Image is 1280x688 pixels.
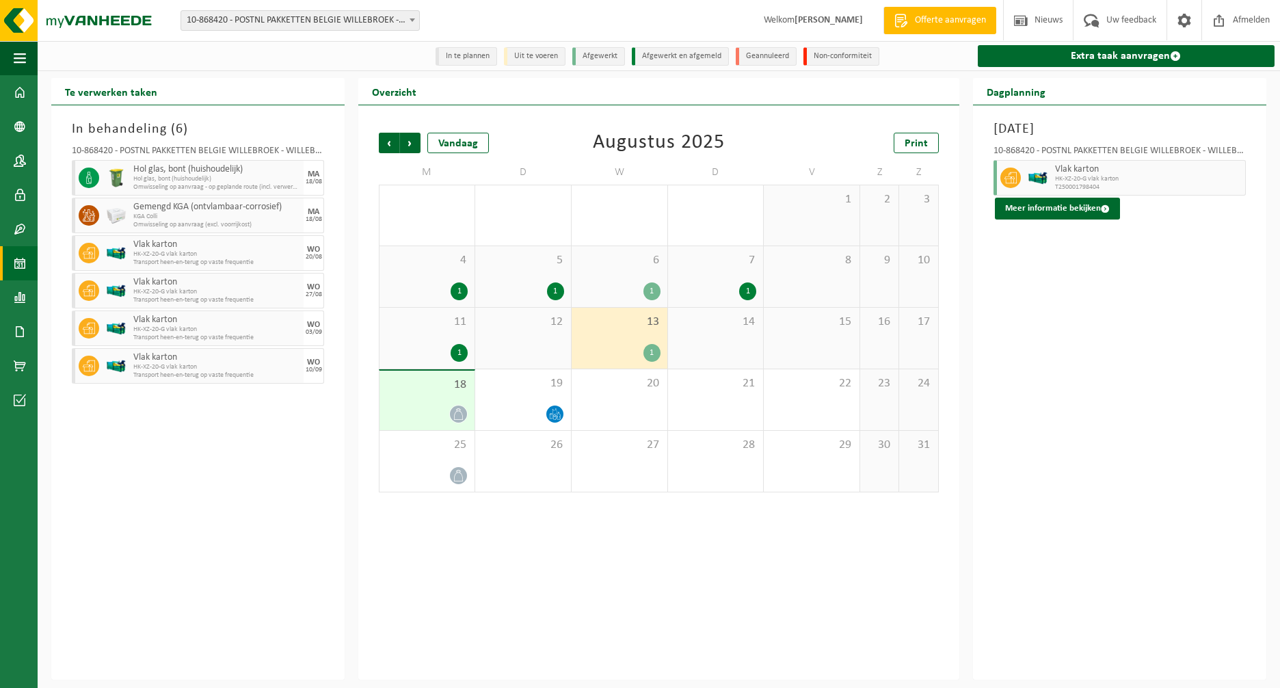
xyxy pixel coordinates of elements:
h2: Overzicht [358,78,430,105]
span: Offerte aanvragen [911,14,989,27]
span: 11 [386,315,468,330]
div: MA [308,208,319,216]
h2: Dagplanning [973,78,1059,105]
h3: In behandeling ( ) [72,119,324,140]
span: HK-XZ-20-G vlak karton [133,288,300,296]
span: 8 [771,253,853,268]
span: 28 [675,438,757,453]
span: Hol glas, bont (huishoudelijk) [133,175,300,183]
span: 9 [867,253,892,268]
span: Gemengd KGA (ontvlambaar-corrosief) [133,202,300,213]
img: HK-XZ-20-GN-12 [106,280,126,301]
span: Vlak karton [133,315,300,326]
td: W [572,160,668,185]
span: Vorige [379,133,399,153]
td: D [668,160,764,185]
img: HK-XZ-20-GN-12 [106,243,126,263]
div: 10-868420 - POSTNL PAKKETTEN BELGIE WILLEBROEK - WILLEBROEK [994,146,1246,160]
li: In te plannen [436,47,497,66]
div: 10/09 [306,367,322,373]
div: WO [307,246,320,254]
div: 1 [643,344,661,362]
span: 6 [176,122,183,136]
span: 22 [771,376,853,391]
span: HK-XZ-20-G vlak karton [1055,175,1242,183]
span: 25 [386,438,468,453]
span: HK-XZ-20-G vlak karton [133,326,300,334]
span: 13 [578,315,661,330]
span: HK-XZ-20-G vlak karton [133,363,300,371]
div: 18/08 [306,216,322,223]
span: 18 [386,378,468,393]
span: 16 [867,315,892,330]
span: 10-868420 - POSTNL PAKKETTEN BELGIE WILLEBROEK - WILLEBROEK [181,10,420,31]
span: 17 [906,315,931,330]
span: 7 [675,253,757,268]
span: Vlak karton [133,277,300,288]
div: WO [307,283,320,291]
span: Transport heen-en-terug op vaste frequentie [133,334,300,342]
img: PB-LB-0680-HPE-GY-02 [106,205,126,226]
img: HK-XZ-20-GN-12 [1028,168,1048,188]
td: Z [860,160,899,185]
span: 5 [482,253,564,268]
span: 15 [771,315,853,330]
div: 03/09 [306,329,322,336]
span: 19 [482,376,564,391]
div: WO [307,358,320,367]
li: Non-conformiteit [803,47,879,66]
span: 21 [675,376,757,391]
span: 10-868420 - POSTNL PAKKETTEN BELGIE WILLEBROEK - WILLEBROEK [181,11,419,30]
strong: [PERSON_NAME] [795,15,863,25]
span: 24 [906,376,931,391]
button: Meer informatie bekijken [995,198,1120,220]
div: WO [307,321,320,329]
li: Afgewerkt [572,47,625,66]
div: 1 [451,344,468,362]
div: 27/08 [306,291,322,298]
span: Transport heen-en-terug op vaste frequentie [133,259,300,267]
li: Uit te voeren [504,47,565,66]
div: Vandaag [427,133,489,153]
span: 20 [578,376,661,391]
span: Transport heen-en-terug op vaste frequentie [133,296,300,304]
span: Volgende [400,133,421,153]
div: 10-868420 - POSTNL PAKKETTEN BELGIE WILLEBROEK - WILLEBROEK [72,146,324,160]
a: Extra taak aanvragen [978,45,1275,67]
div: 1 [643,282,661,300]
div: 18/08 [306,178,322,185]
img: HK-XZ-20-GN-12 [106,356,126,376]
span: Vlak karton [1055,164,1242,175]
span: 6 [578,253,661,268]
span: Omwisseling op aanvraag (excl. voorrijkost) [133,221,300,229]
span: 3 [906,192,931,207]
span: 23 [867,376,892,391]
span: KGA Colli [133,213,300,221]
div: 1 [739,282,756,300]
span: 14 [675,315,757,330]
span: 29 [771,438,853,453]
td: Z [899,160,938,185]
div: MA [308,170,319,178]
span: Omwisseling op aanvraag - op geplande route (incl. verwerking) [133,183,300,191]
span: 2 [867,192,892,207]
div: Augustus 2025 [593,133,725,153]
li: Geannuleerd [736,47,797,66]
span: 31 [906,438,931,453]
td: M [379,160,475,185]
span: HK-XZ-20-G vlak karton [133,250,300,259]
img: WB-0240-HPE-GN-50 [106,168,126,188]
span: T250001798404 [1055,183,1242,191]
span: 10 [906,253,931,268]
td: D [475,160,572,185]
span: 12 [482,315,564,330]
img: HK-XZ-20-GN-12 [106,318,126,339]
div: 1 [451,282,468,300]
span: 1 [771,192,853,207]
h3: [DATE] [994,119,1246,140]
span: 30 [867,438,892,453]
span: Hol glas, bont (huishoudelijk) [133,164,300,175]
td: V [764,160,860,185]
span: 4 [386,253,468,268]
span: Vlak karton [133,352,300,363]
